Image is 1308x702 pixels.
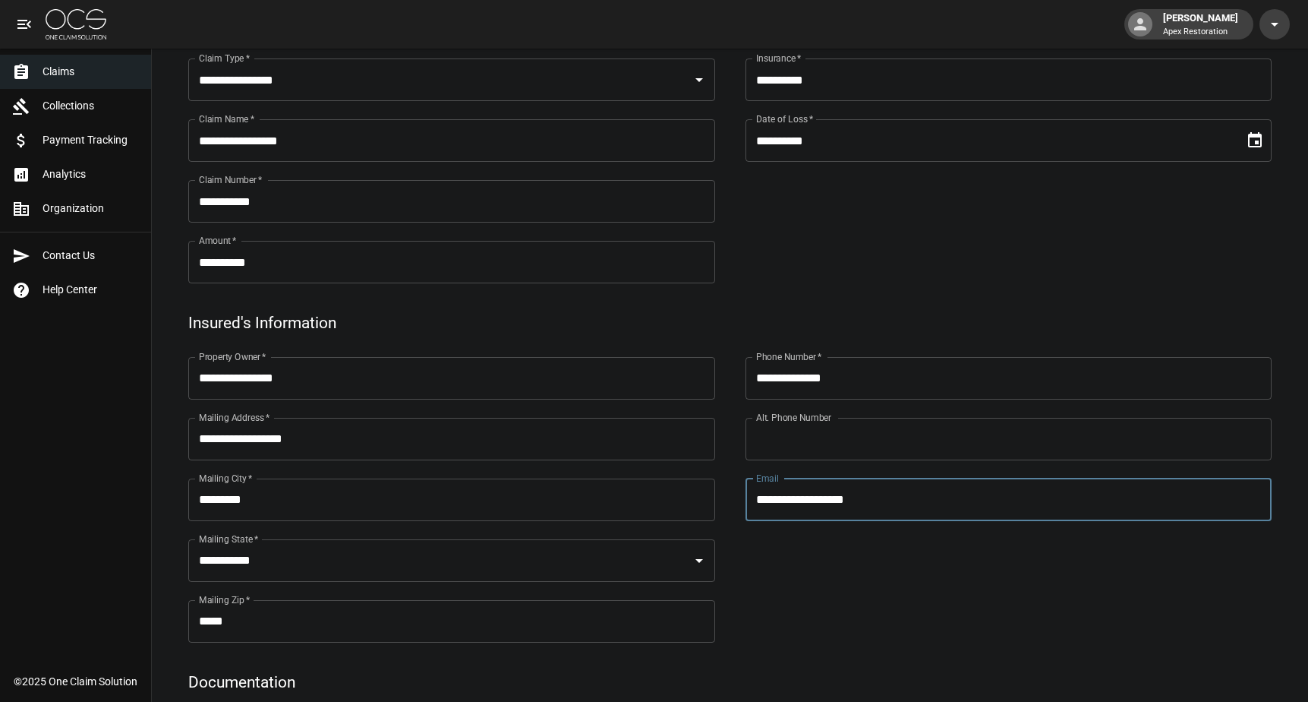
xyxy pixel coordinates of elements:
button: Choose date, selected date is Oct 8, 2025 [1240,125,1270,156]
div: [PERSON_NAME] [1157,11,1244,38]
button: Open [689,550,710,571]
label: Mailing Address [199,411,269,424]
label: Insurance [756,52,801,65]
span: Help Center [43,282,139,298]
span: Payment Tracking [43,132,139,148]
label: Date of Loss [756,112,813,125]
label: Alt. Phone Number [756,411,831,424]
label: Mailing City [199,472,253,485]
div: © 2025 One Claim Solution [14,674,137,689]
img: ocs-logo-white-transparent.png [46,9,106,40]
label: Property Owner [199,350,266,363]
button: open drawer [9,9,39,40]
label: Phone Number [756,350,821,363]
button: Open [689,69,710,90]
span: Claims [43,64,139,80]
label: Claim Number [199,173,262,186]
p: Apex Restoration [1163,26,1238,39]
label: Mailing Zip [199,593,251,606]
label: Amount [199,234,237,247]
label: Claim Name [199,112,254,125]
label: Claim Type [199,52,250,65]
span: Analytics [43,166,139,182]
label: Email [756,472,779,485]
label: Mailing State [199,533,258,545]
span: Organization [43,201,139,217]
span: Contact Us [43,248,139,264]
span: Collections [43,98,139,114]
